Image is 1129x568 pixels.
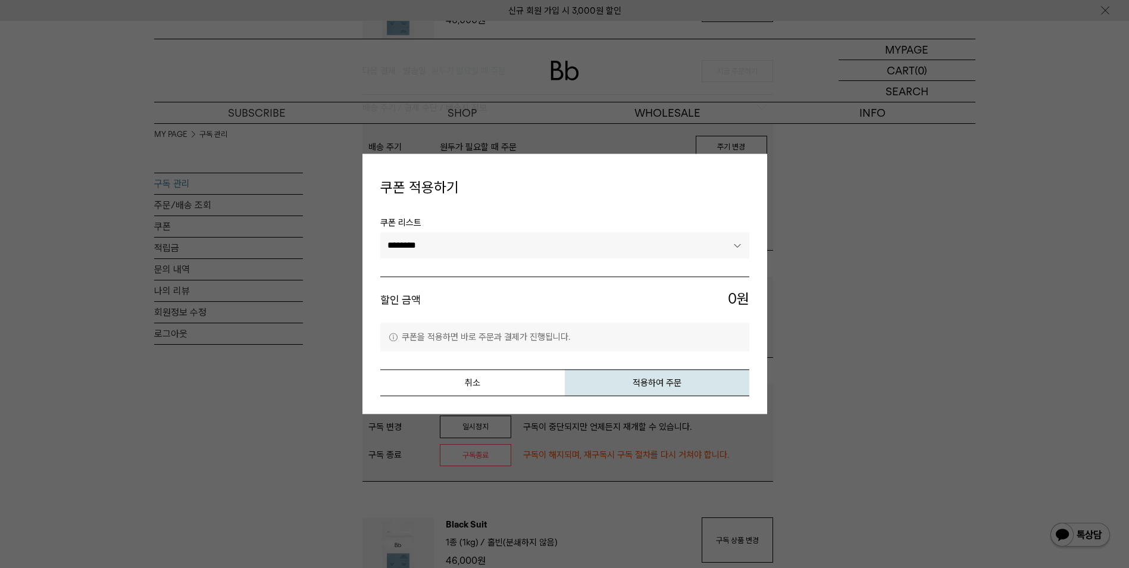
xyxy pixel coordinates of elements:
button: 적용하여 주문 [565,370,749,397]
span: 원 [565,289,749,311]
p: 쿠폰을 적용하면 바로 주문과 결제가 진행됩니다. [380,323,749,352]
strong: 할인 금액 [380,294,421,306]
span: 쿠폰 리스트 [380,216,749,232]
h4: 쿠폰 적용하기 [380,171,749,204]
button: 취소 [380,370,565,397]
span: 0 [728,289,737,309]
